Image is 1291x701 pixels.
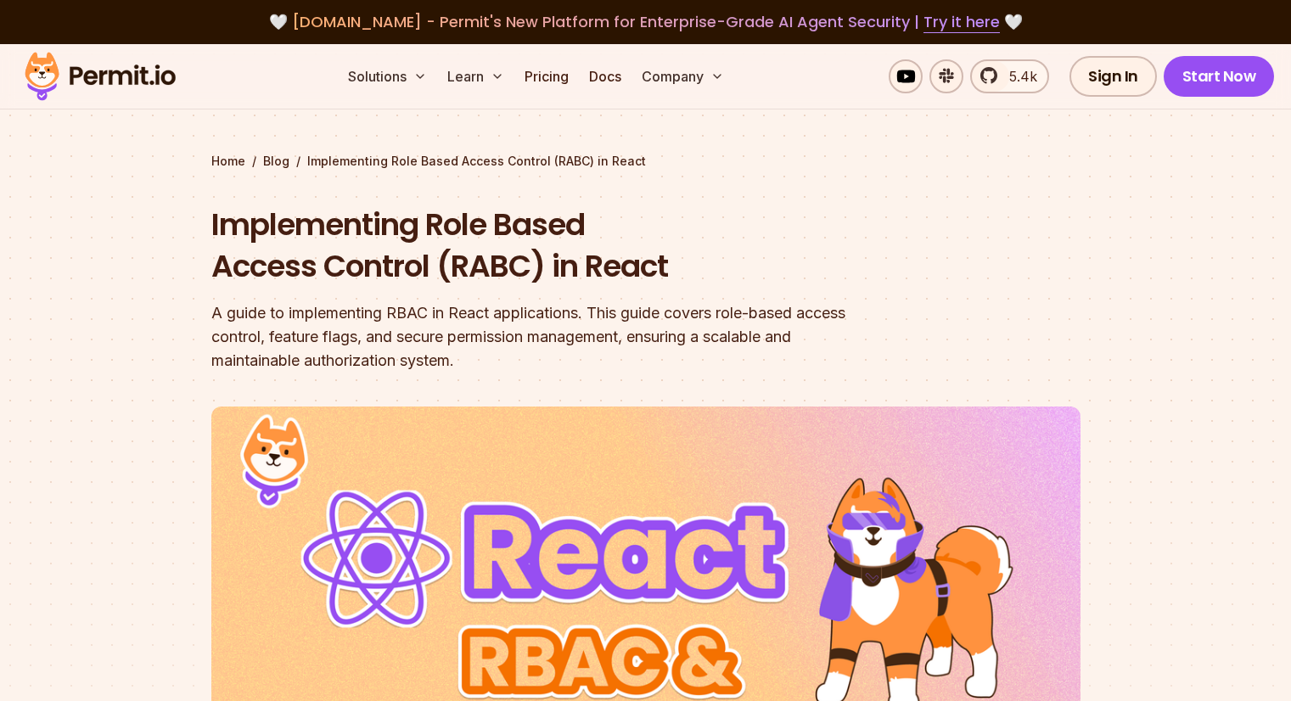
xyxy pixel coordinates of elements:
[211,153,245,170] a: Home
[211,153,1081,170] div: / /
[263,153,289,170] a: Blog
[970,59,1049,93] a: 5.4k
[1164,56,1275,97] a: Start Now
[635,59,731,93] button: Company
[999,66,1037,87] span: 5.4k
[292,11,1000,32] span: [DOMAIN_NAME] - Permit's New Platform for Enterprise-Grade AI Agent Security |
[211,204,863,288] h1: Implementing Role Based Access Control (RABC) in React
[1069,56,1157,97] a: Sign In
[17,48,183,105] img: Permit logo
[518,59,575,93] a: Pricing
[582,59,628,93] a: Docs
[41,10,1250,34] div: 🤍 🤍
[341,59,434,93] button: Solutions
[441,59,511,93] button: Learn
[211,301,863,373] div: A guide to implementing RBAC in React applications. This guide covers role-based access control, ...
[923,11,1000,33] a: Try it here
